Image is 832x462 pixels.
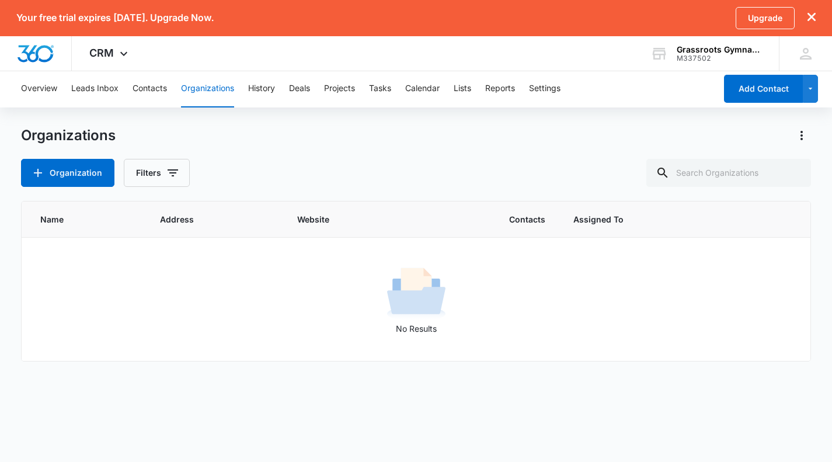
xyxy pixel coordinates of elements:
button: Reports [485,70,515,107]
div: account id [677,54,762,62]
button: Filters [124,159,190,187]
button: Add Contact [724,75,803,103]
span: Address [160,213,269,225]
a: Upgrade [736,7,795,29]
button: Settings [529,70,561,107]
button: Tasks [369,70,391,107]
p: Your free trial expires [DATE]. Upgrade Now. [16,12,214,23]
button: dismiss this dialog [807,12,816,23]
span: CRM [89,47,114,59]
button: Contacts [133,70,167,107]
div: CRM [72,36,148,71]
button: Actions [792,126,811,145]
button: Organizations [181,70,234,107]
span: Assigned To [573,213,719,225]
div: account name [677,45,762,54]
button: Lists [454,70,471,107]
button: History [248,70,275,107]
span: Website [297,213,403,225]
button: Overview [21,70,57,107]
input: Search Organizations [646,159,811,187]
button: Projects [324,70,355,107]
span: Name [40,213,132,225]
img: No Results [387,264,445,322]
span: Contacts [431,213,545,225]
button: Leads Inbox [71,70,119,107]
button: Deals [289,70,310,107]
h1: Organizations [21,127,116,144]
p: No Results [22,322,810,335]
button: Calendar [405,70,440,107]
button: Organization [21,159,114,187]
